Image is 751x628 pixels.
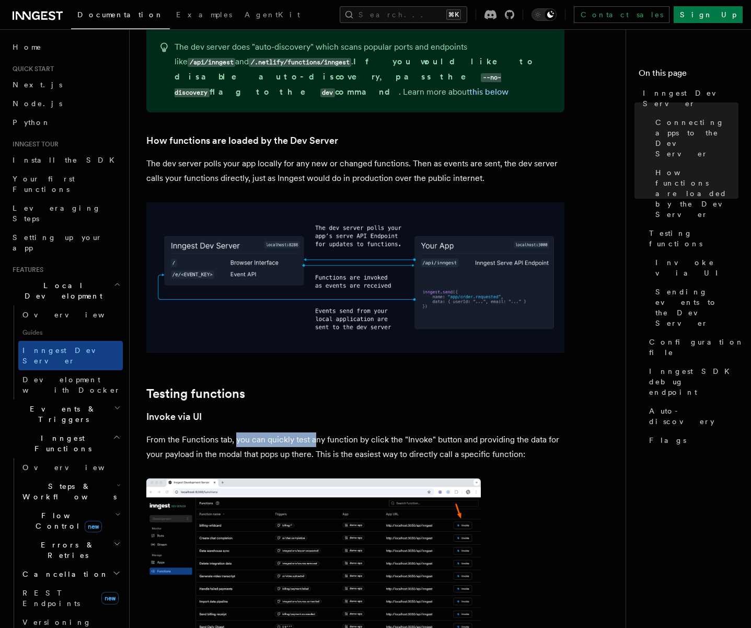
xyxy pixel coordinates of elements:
span: How functions are loaded by the Dev Server [655,167,738,220]
div: Local Development [8,305,123,399]
span: Auto-discovery [649,406,738,427]
span: Steps & Workflows [18,481,117,502]
code: dev [320,88,335,97]
span: Inngest Dev Server [22,346,112,365]
span: new [85,521,102,532]
a: Sending events to the Dev Server [651,282,738,333]
code: /api/inngest [188,58,235,67]
span: Overview [22,463,130,472]
span: Flow Control [18,510,115,531]
span: Examples [176,10,232,19]
span: Next.js [13,81,62,89]
span: Cancellation [18,569,109,579]
p: The dev server does "auto-discovery" which scans popular ports and endpoints like and . . Learn m... [175,40,552,100]
a: Configuration file [645,333,738,362]
span: Overview [22,311,130,319]
span: Guides [18,324,123,341]
span: new [101,592,119,604]
button: Steps & Workflows [18,477,123,506]
button: Events & Triggers [8,399,123,429]
a: How functions are loaded by the Dev Server [146,133,338,148]
a: Your first Functions [8,169,123,199]
span: Inngest Dev Server [643,88,738,109]
span: Inngest Functions [8,433,113,454]
a: Next.js [8,75,123,94]
a: Setting up your app [8,228,123,257]
a: Invoke via UI [146,409,202,424]
span: Flags [649,435,686,446]
h4: On this page [639,67,738,84]
a: Documentation [71,3,170,29]
a: Inngest Dev Server [639,84,738,113]
span: Configuration file [649,337,744,358]
a: How functions are loaded by the Dev Server [651,163,738,224]
a: Overview [18,458,123,477]
button: Flow Controlnew [18,506,123,535]
a: Contact sales [574,6,669,23]
span: Events & Triggers [8,404,114,425]
img: dev-server-diagram-v2.png [146,202,564,353]
button: Inngest Functions [8,429,123,458]
code: --no-discovery [175,73,501,97]
span: Sending events to the Dev Server [655,287,738,328]
span: Testing functions [649,228,738,249]
p: From the Functions tab, you can quickly test any function by click the "Invoke" button and provid... [146,432,564,462]
a: Invoke via UI [651,253,738,282]
span: REST Endpoints [22,589,80,608]
button: Toggle dark mode [532,8,557,21]
a: Inngest SDK debug endpoint [645,362,738,402]
span: Leveraging Steps [13,204,101,223]
a: Python [8,113,123,132]
kbd: ⌘K [446,9,461,20]
span: Invoke via UI [655,257,738,278]
span: Local Development [8,280,114,301]
p: The dev server polls your app locally for any new or changed functions. Then as events are sent, ... [146,156,564,186]
button: Local Development [8,276,123,305]
span: Documentation [77,10,164,19]
span: Errors & Retries [18,540,113,561]
code: /.netlify/functions/inngest [249,58,351,67]
span: Inngest SDK debug endpoint [649,366,738,397]
span: Quick start [8,65,54,73]
span: AgentKit [245,10,300,19]
span: Install the SDK [13,156,121,164]
a: Examples [170,3,238,28]
span: Features [8,266,43,274]
strong: If you would like to disable auto-discovery, pass the flag to the command [175,56,536,97]
button: Errors & Retries [18,535,123,565]
button: Search...⌘K [340,6,467,23]
a: Sign Up [674,6,743,23]
button: Cancellation [18,565,123,584]
a: AgentKit [238,3,306,28]
a: Flags [645,431,738,450]
a: this below [469,87,509,97]
a: Leveraging Steps [8,199,123,228]
span: Connecting apps to the Dev Server [655,117,738,159]
a: Overview [18,305,123,324]
span: Inngest tour [8,140,59,149]
span: Versioning [22,618,91,626]
span: Home [13,42,42,52]
span: Node.js [13,99,62,108]
a: Testing functions [645,224,738,253]
a: Auto-discovery [645,402,738,431]
a: Install the SDK [8,151,123,169]
a: Connecting apps to the Dev Server [651,113,738,163]
a: Testing functions [146,386,245,401]
a: Home [8,38,123,56]
a: Inngest Dev Server [18,341,123,370]
a: REST Endpointsnew [18,584,123,613]
a: Development with Docker [18,370,123,399]
span: Python [13,118,51,127]
a: Node.js [8,94,123,113]
span: Setting up your app [13,233,102,252]
span: Your first Functions [13,175,75,193]
span: Development with Docker [22,375,121,394]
